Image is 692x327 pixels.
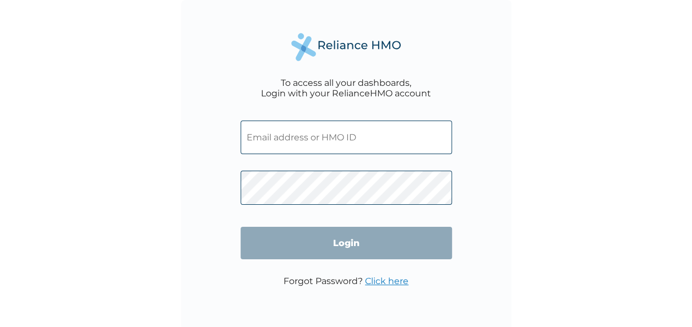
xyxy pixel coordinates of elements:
[261,78,431,99] div: To access all your dashboards, Login with your RelianceHMO account
[241,227,452,259] input: Login
[291,33,401,61] img: Reliance Health's Logo
[284,276,408,286] p: Forgot Password?
[365,276,408,286] a: Click here
[241,121,452,154] input: Email address or HMO ID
